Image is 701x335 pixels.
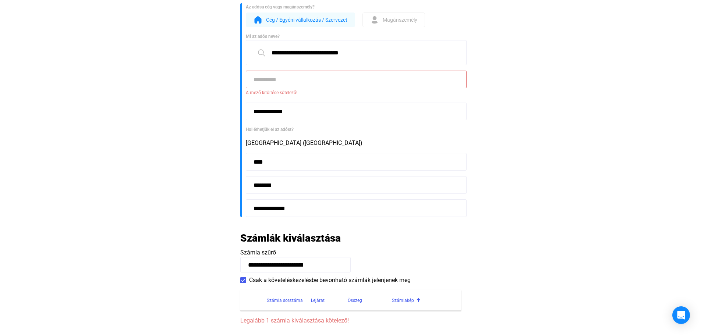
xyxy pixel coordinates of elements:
div: Lejárat [311,296,325,305]
div: Számla sorszáma [267,296,303,305]
span: Számla szűrő [240,249,276,256]
span: Csak a követeléskezelésbe bevonható számlák jelenjenek meg [249,276,411,285]
div: Mi az adós neve? [246,33,461,40]
div: Számlakép [392,296,414,305]
h2: Számlák kiválasztása [240,232,341,245]
span: Legalább 1 számla kiválasztása kötelező! [240,316,461,325]
button: form-orgCég / Egyéni vállalkozás / Szervezet [246,13,355,27]
div: Open Intercom Messenger [672,306,690,324]
div: Hol érhetjük el az adóst? [246,126,461,133]
div: [GEOGRAPHIC_DATA] ([GEOGRAPHIC_DATA]) [246,139,461,147]
img: form-org [254,15,262,24]
img: form-ind [370,15,379,24]
span: Cég / Egyéni vállalkozás / Szervezet [266,15,347,24]
div: Számlakép [392,296,452,305]
span: Magánszemély [383,15,417,24]
div: Összeg [348,296,362,305]
span: A mező kitöltése kötelező! [246,88,461,97]
button: form-indMagánszemély [362,13,425,27]
div: Lejárat [311,296,348,305]
div: Összeg [348,296,392,305]
div: Számla sorszáma [267,296,311,305]
div: Az adósa cég vagy magánszemély? [246,3,461,11]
